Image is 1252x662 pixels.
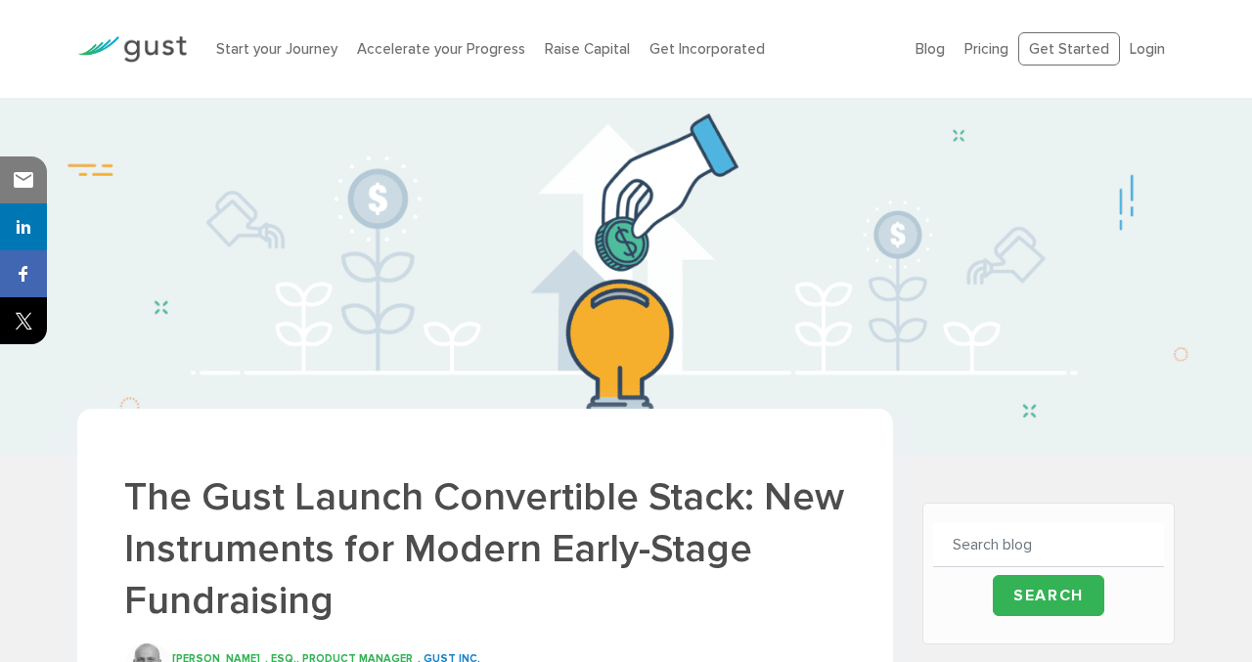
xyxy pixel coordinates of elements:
input: Search blog [933,523,1164,567]
a: Login [1130,40,1165,58]
img: Gust Logo [77,36,187,63]
h1: The Gust Launch Convertible Stack: New Instruments for Modern Early-Stage Fundraising [124,471,846,628]
a: Get Started [1018,32,1120,66]
a: Pricing [964,40,1008,58]
a: Start your Journey [216,40,337,58]
a: Accelerate your Progress [357,40,525,58]
a: Get Incorporated [649,40,765,58]
input: Search [993,575,1104,616]
a: Raise Capital [545,40,630,58]
a: Blog [916,40,945,58]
